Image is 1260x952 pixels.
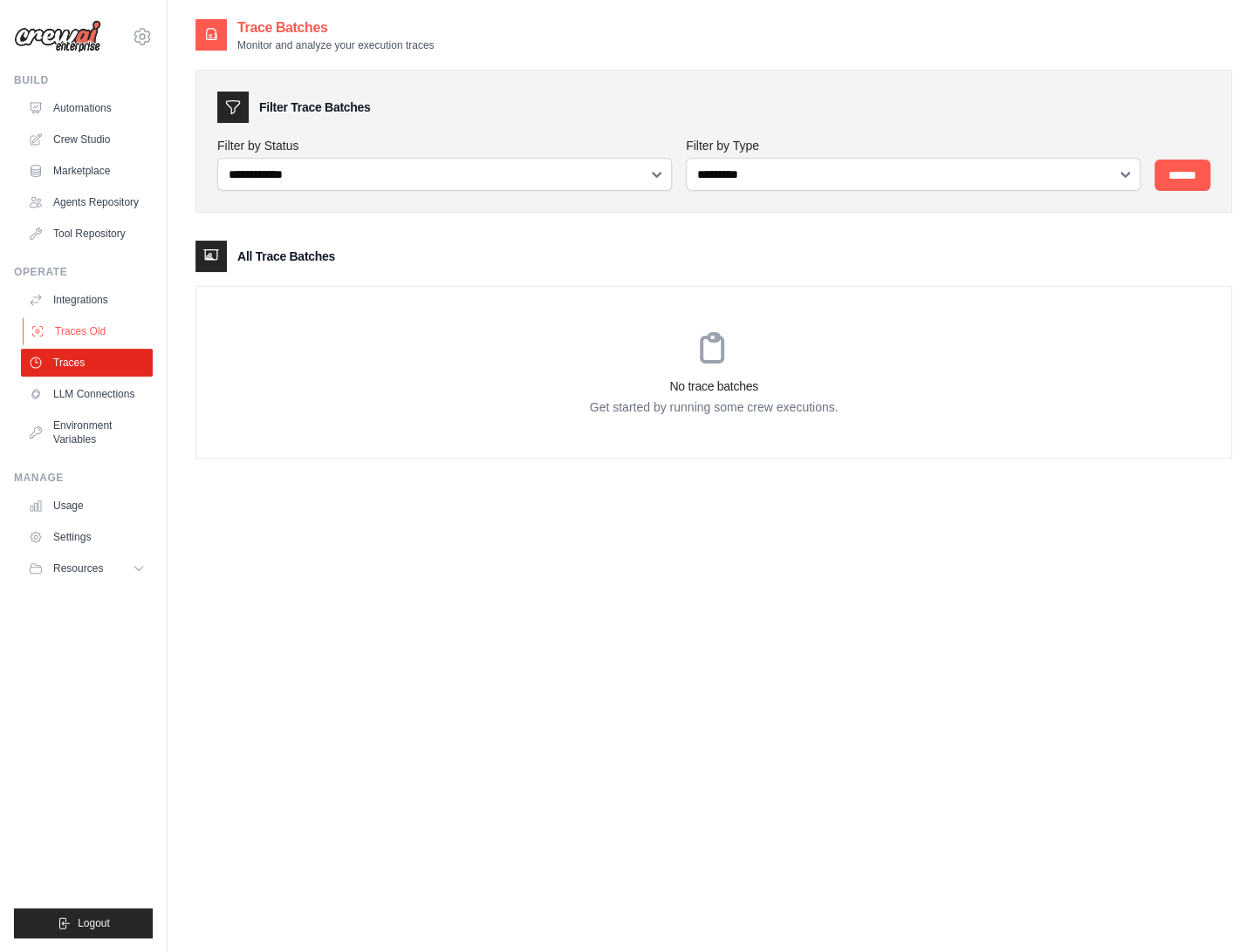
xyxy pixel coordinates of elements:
span: Logout [78,916,110,930]
a: Usage [21,492,153,520]
a: Crew Studio [21,126,153,153]
h2: Trace Batches [237,17,434,38]
a: Traces [21,349,153,377]
a: Tool Repository [21,220,153,248]
h3: All Trace Batches [237,248,335,265]
div: Operate [14,265,153,279]
button: Resources [21,554,153,582]
a: Settings [21,523,153,551]
a: Marketplace [21,157,153,185]
p: Get started by running some crew executions. [196,398,1231,416]
a: Integrations [21,286,153,314]
a: Environment Variables [21,411,153,453]
a: Agents Repository [21,188,153,216]
img: Logo [14,20,101,53]
a: Traces Old [23,317,154,345]
button: Logout [14,908,153,938]
a: Automations [21,94,153,122]
p: Monitor and analyze your execution traces [237,38,434,52]
div: Build [14,73,153,87]
a: LLM Connections [21,380,153,408]
span: Resources [53,561,103,575]
label: Filter by Status [217,137,672,154]
h3: Filter Trace Batches [259,99,370,116]
div: Manage [14,471,153,485]
label: Filter by Type [686,137,1140,154]
h3: No trace batches [196,377,1231,395]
